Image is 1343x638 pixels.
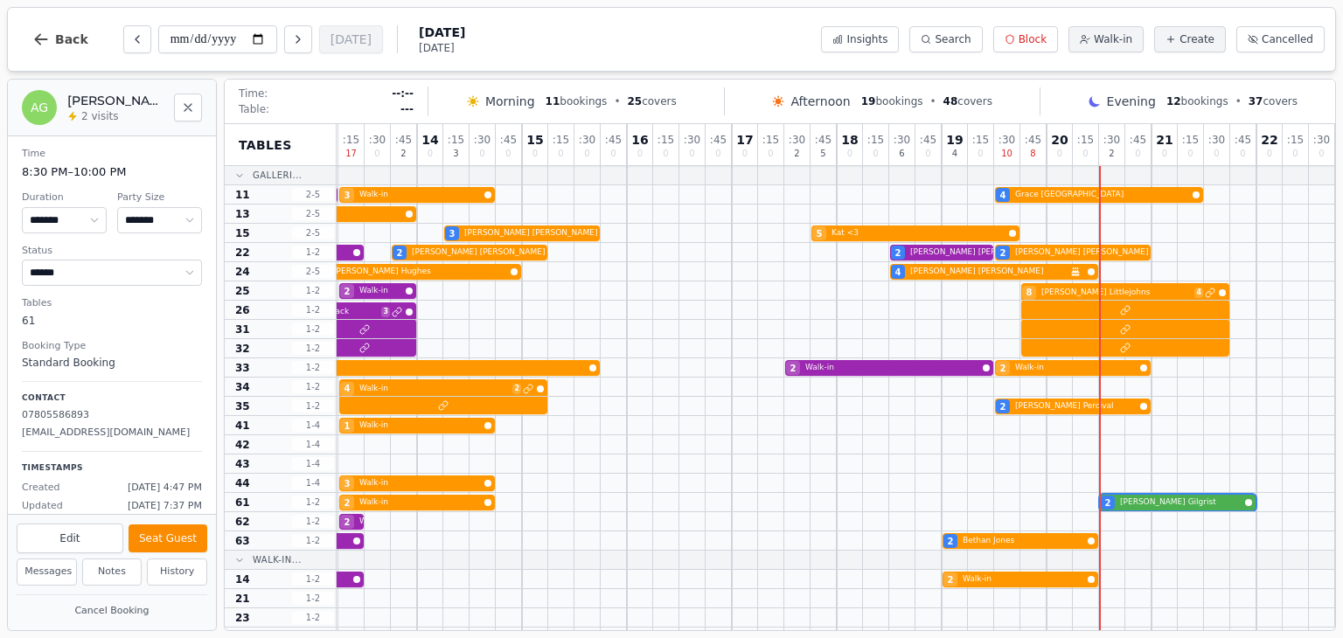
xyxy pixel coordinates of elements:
span: 11 [546,95,560,107]
button: Cancel Booking [17,600,207,622]
span: : 15 [1287,135,1304,145]
dd: 8:30 PM – 10:00 PM [22,163,202,181]
div: AG [22,90,57,125]
span: Kat <3 [832,227,1006,239]
span: Walk-In... [253,553,302,566]
span: 25 [627,95,642,107]
span: 4 [1000,189,1006,202]
span: 0 [1319,149,1324,158]
span: 2 [794,149,799,158]
span: 0 [1292,149,1298,158]
button: Create [1154,26,1226,52]
span: 0 [925,149,930,158]
span: [DATE] [419,24,465,41]
button: Cancelled [1236,26,1325,52]
span: 25 [235,284,250,298]
span: 35 [235,399,250,413]
span: 1 - 4 [292,419,334,432]
span: 2 - 5 [292,188,334,201]
span: 1 - 2 [292,534,334,547]
span: 0 [1240,149,1245,158]
span: 0 [847,149,852,158]
span: 0 [873,149,878,158]
span: Walk-in [359,496,481,509]
button: Block [993,26,1058,52]
p: 07805586893 [22,408,202,423]
span: 5 [820,149,825,158]
span: --- [400,102,414,116]
span: 0 [1057,149,1062,158]
span: 15 [526,134,543,146]
p: Contact [22,392,202,405]
span: 12 [1166,95,1181,107]
span: [PERSON_NAME] [PERSON_NAME] [464,227,597,239]
span: 0 [715,149,720,158]
span: 2 visits [81,109,118,123]
span: : 45 [605,135,622,145]
p: Timestamps [22,462,202,475]
span: Walk-in [359,477,481,489]
span: 0 [428,149,433,158]
span: 11 [235,188,250,202]
button: Search [909,26,982,52]
span: 3 [449,227,456,240]
span: • [614,94,620,108]
span: : 15 [762,135,779,145]
span: 2 [1000,362,1006,375]
span: Walk-in [1015,362,1137,374]
span: 32 [235,342,250,356]
button: Seat Guest [129,524,207,552]
span: 2 [512,384,521,394]
span: Walk-in [359,189,481,201]
span: Create [1179,32,1214,46]
span: 4 [952,149,957,158]
span: Time: [239,87,268,101]
span: 1 - 2 [292,496,334,509]
span: Cancelled [1262,32,1313,46]
span: 37 [1249,95,1263,107]
span: bookings [546,94,608,108]
span: [PERSON_NAME] [PERSON_NAME] [1015,246,1148,259]
span: 42 [235,438,250,452]
span: 2 [1105,496,1111,510]
span: 0 [1162,149,1167,158]
span: 1 - 2 [292,515,334,528]
span: [PERSON_NAME] Littlejohns [1041,287,1191,299]
dt: Booking Type [22,339,202,354]
span: 14 [235,572,250,586]
span: [PERSON_NAME] [PERSON_NAME] [412,246,545,259]
span: Walk-in [307,362,586,374]
span: 2 [344,516,351,529]
button: [DATE] [319,25,383,53]
span: 0 [558,149,563,158]
span: 2 [895,246,901,260]
span: bookings [861,94,923,108]
span: --:-- [392,87,414,101]
span: 0 [1135,149,1140,158]
span: 34 [235,380,250,394]
span: 2 [948,573,954,586]
dt: Duration [22,191,107,205]
h2: [PERSON_NAME] Gilgrist [67,92,164,109]
dd: 61 [22,313,202,329]
span: [DATE] [419,41,465,55]
span: 22 [235,246,250,260]
span: 0 [1267,149,1272,158]
span: : 30 [1208,135,1225,145]
span: Walk-in [281,208,402,220]
span: 8 [1026,286,1033,299]
span: Created [22,481,60,496]
span: Grace [GEOGRAPHIC_DATA] [1015,189,1189,201]
button: Previous day [123,25,151,53]
span: : 30 [369,135,386,145]
span: Table: [239,102,269,116]
span: Back [55,33,88,45]
span: jack [333,306,378,318]
span: : 15 [1077,135,1094,145]
span: covers [1249,94,1298,108]
span: Walk-in [805,362,979,374]
span: : 45 [710,135,727,145]
span: 3 [453,149,458,158]
span: : 30 [684,135,700,145]
span: 14 [421,134,438,146]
